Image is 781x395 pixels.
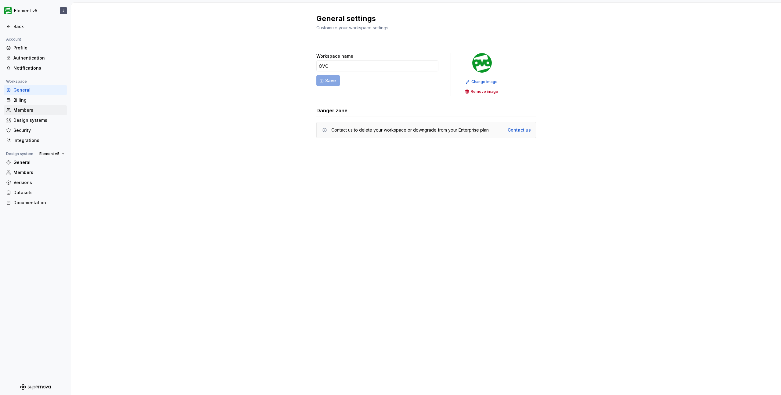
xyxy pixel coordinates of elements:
a: Versions [4,178,67,187]
button: Remove image [463,87,501,96]
div: General [13,87,65,93]
div: Members [13,107,65,113]
span: Remove image [471,89,498,94]
a: Profile [4,43,67,53]
a: General [4,85,67,95]
h2: General settings [316,14,529,24]
a: Integrations [4,136,67,145]
div: Authentication [13,55,65,61]
span: Element v5 [39,151,59,156]
div: General [13,159,65,165]
a: Design systems [4,115,67,125]
div: Billing [13,97,65,103]
a: General [4,158,67,167]
div: Members [13,169,65,176]
button: Change image [464,78,500,86]
a: Billing [4,95,67,105]
div: Workspace [4,78,29,85]
img: a1163231-533e-497d-a445-0e6f5b523c07.png [4,7,12,14]
div: Documentation [13,200,65,206]
h3: Danger zone [316,107,347,114]
div: Versions [13,179,65,186]
label: Workspace name [316,53,353,59]
a: Datasets [4,188,67,197]
div: Datasets [13,190,65,196]
div: Back [13,24,65,30]
div: Element v5 [14,8,37,14]
button: Element v5J [1,4,70,17]
div: Notifications [13,65,65,71]
a: Authentication [4,53,67,63]
a: Security [4,125,67,135]
img: a1163231-533e-497d-a445-0e6f5b523c07.png [472,53,492,73]
div: Design system [4,150,36,158]
div: Security [13,127,65,133]
span: Change image [471,79,498,84]
div: J [63,8,64,13]
svg: Supernova Logo [20,384,51,390]
div: Design systems [13,117,65,123]
div: Account [4,36,23,43]
div: Contact us to delete your workspace or downgrade from your Enterprise plan. [331,127,490,133]
a: Members [4,168,67,177]
a: Contact us [508,127,531,133]
a: Documentation [4,198,67,208]
a: Back [4,22,67,31]
div: Integrations [13,137,65,143]
a: Notifications [4,63,67,73]
a: Members [4,105,67,115]
span: Customize your workspace settings. [316,25,389,30]
div: Profile [13,45,65,51]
